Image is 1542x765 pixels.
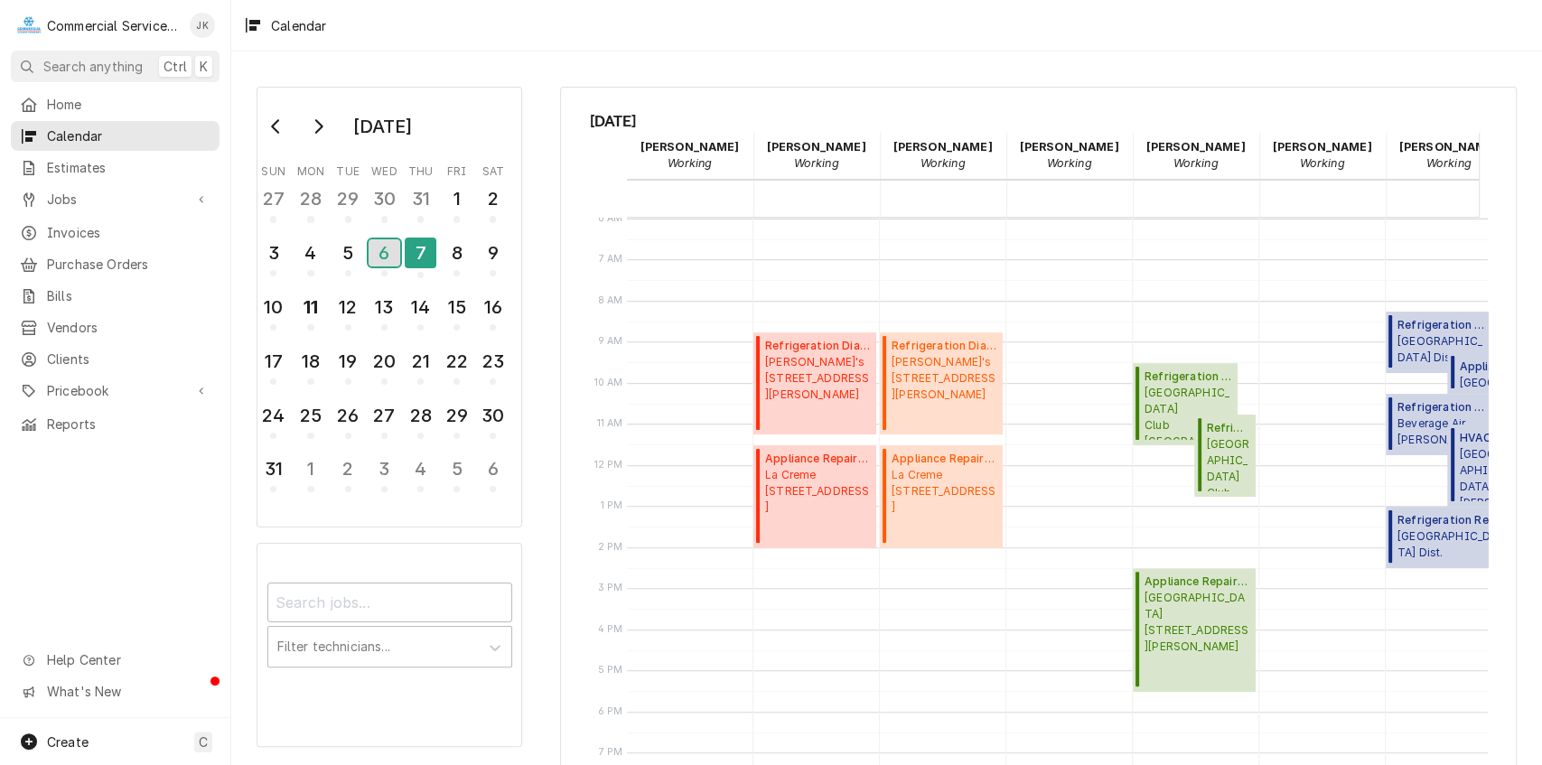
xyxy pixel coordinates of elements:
div: 28 [296,185,324,212]
span: Pricebook [47,381,183,400]
span: Create [47,734,89,750]
div: 29 [334,185,362,212]
div: JK [190,13,215,38]
div: Refrigeration Diagnostic(Finalized)[PERSON_NAME]'s[STREET_ADDRESS][PERSON_NAME] [753,332,877,435]
span: 12 PM [590,458,628,472]
div: 3 [259,239,287,266]
span: 5 PM [593,663,628,677]
span: [GEOGRAPHIC_DATA] Club [GEOGRAPHIC_DATA] [1145,385,1232,440]
div: HVAC/R DIAGNOSTIC(Finalized)[GEOGRAPHIC_DATA][PERSON_NAME] - [GEOGRAPHIC_DATA][PERSON_NAME] / [ST... [1447,424,1509,507]
div: 30 [370,185,398,212]
div: [Service] Refrigeration Repair Alisal School Dist. BUCKHORN EARLY LEARNING CENTER / 1081 Buckhorn... [1386,507,1509,568]
span: La Creme [STREET_ADDRESS] [892,467,997,516]
div: Cole Bedolla - Working [1259,133,1386,178]
th: Thursday [403,158,439,180]
div: 10 [259,294,287,321]
span: 2 PM [593,540,628,555]
a: Reports [11,409,220,439]
a: Go to Jobs [11,184,220,214]
div: Appliance Repair(Finalized)[GEOGRAPHIC_DATA] Dist.[PERSON_NAME][GEOGRAPHIC_DATA] / [STREET_ADDRES... [1447,353,1509,395]
span: 10 AM [590,376,628,390]
span: Purchase Orders [47,255,210,274]
th: Wednesday [366,158,402,180]
span: [GEOGRAPHIC_DATA][PERSON_NAME] - [GEOGRAPHIC_DATA] [PERSON_NAME] / [STREET_ADDRESS][PERSON_NAME] [1459,446,1503,501]
a: Clients [11,344,220,374]
span: Reports [47,415,210,434]
div: Brian Key - Working [1006,133,1133,178]
span: Refrigeration Diagnostic ( Finalized ) [765,338,871,354]
div: [Service] Appliance Repair La Creme 1184 Forest Ave, Pacific Grove, CA 93950 ID: JOB-9122 Status:... [753,445,877,548]
a: Home [11,89,220,119]
div: 14 [407,294,435,321]
span: Calendar [47,126,210,145]
strong: [PERSON_NAME] [1398,140,1498,154]
div: 12 [334,294,362,321]
div: Calendar Filters [257,543,522,747]
strong: [PERSON_NAME] [640,140,739,154]
span: Ctrl [164,57,187,76]
div: 13 [370,294,398,321]
div: 16 [479,294,507,321]
span: La Creme [STREET_ADDRESS] [765,467,871,516]
span: 1 PM [596,499,628,513]
div: Anthony Enders - Working [627,133,753,178]
span: 8 AM [593,294,628,308]
div: 17 [259,348,287,375]
span: Refrigeration Repair ( Uninvoiced ) [1397,399,1485,415]
div: 31 [407,185,435,212]
div: 20 [370,348,398,375]
div: 3 [370,455,398,482]
span: [GEOGRAPHIC_DATA] Club [GEOGRAPHIC_DATA] [1206,436,1250,491]
span: Vendors [47,318,210,337]
div: Refrigeration Repair(Uninvoiced)[GEOGRAPHIC_DATA]Club [GEOGRAPHIC_DATA] [1133,363,1238,445]
div: [Service] HVAC/R DIAGNOSTIC Santa Rita Union School District - MD John Gutierrez / 1031 Rogge Rd,... [1447,424,1509,507]
strong: [PERSON_NAME] [892,140,992,154]
a: Invoices [11,218,220,247]
div: Calendar Day Picker [257,87,522,527]
div: C [16,13,42,38]
span: Appliance Repair ( Finalized ) [1459,359,1503,375]
div: 22 [443,348,471,375]
div: 23 [479,348,507,375]
div: Commercial Service Co. [47,16,180,35]
span: Refrigeration Repair ( Uninvoiced ) [1206,420,1250,436]
em: Working [793,156,838,170]
span: [GEOGRAPHIC_DATA] Dist. [PERSON_NAME][GEOGRAPHIC_DATA] / [STREET_ADDRESS][PERSON_NAME] [1459,375,1503,389]
span: Appliance Repair ( Finalized ) [1145,574,1250,590]
div: Refrigeration Repair(Finalized)[GEOGRAPHIC_DATA] Dist.[PERSON_NAME] / [STREET_ADDRESS] [1386,312,1491,373]
div: 6 [479,455,507,482]
div: 21 [407,348,435,375]
span: Invoices [47,223,210,242]
div: [Service] Refrigeration Repair Naval Post Graduate School Club Del Monte Code N53, Monterey 93943... [1194,415,1256,497]
div: 4 [407,455,435,482]
em: Working [920,156,965,170]
div: [Service] Appliance Repair Poppy Hills Golf Course 3200 Lopez Rd, Pebble Beach, CA 93953 ID: JOB-... [1133,568,1257,692]
span: Bills [47,286,210,305]
span: 7 AM [594,252,628,266]
span: 11 AM [593,416,628,431]
a: Purchase Orders [11,249,220,279]
div: 24 [259,402,287,429]
div: 5 [443,455,471,482]
div: 8 [443,239,471,266]
div: [DATE] [346,111,418,142]
div: 29 [443,402,471,429]
div: 7 [405,238,436,268]
span: [GEOGRAPHIC_DATA] Dist. BUCKHORN EARLY LEARNING CENTER / [STREET_ADDRESS] [1397,528,1503,563]
div: 1 [296,455,324,482]
div: 9 [479,239,507,266]
div: [Service] Appliance Repair La Creme 1184 Forest Ave, Pacific Grove, CA 93950 ID: JOB-9122 Status:... [880,445,1004,548]
span: Search anything [43,57,143,76]
div: Brandon Johnson - Working [880,133,1006,178]
th: Sunday [256,158,292,180]
th: Tuesday [330,158,366,180]
div: Refrigeration Diagnostic(Finalized)[PERSON_NAME]'s[STREET_ADDRESS][PERSON_NAME] [880,332,1004,435]
span: Appliance Repair ( Finalized ) [765,451,871,467]
div: 31 [259,455,287,482]
div: Refrigeration Repair(Uninvoiced)Beverage Air[PERSON_NAME][GEOGRAPHIC_DATA] / [STREET_ADDRESS] [1386,394,1491,455]
button: Go to previous month [258,112,294,141]
span: K [200,57,208,76]
th: Monday [292,158,330,180]
a: Calendar [11,121,220,151]
span: 9 AM [593,334,628,349]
